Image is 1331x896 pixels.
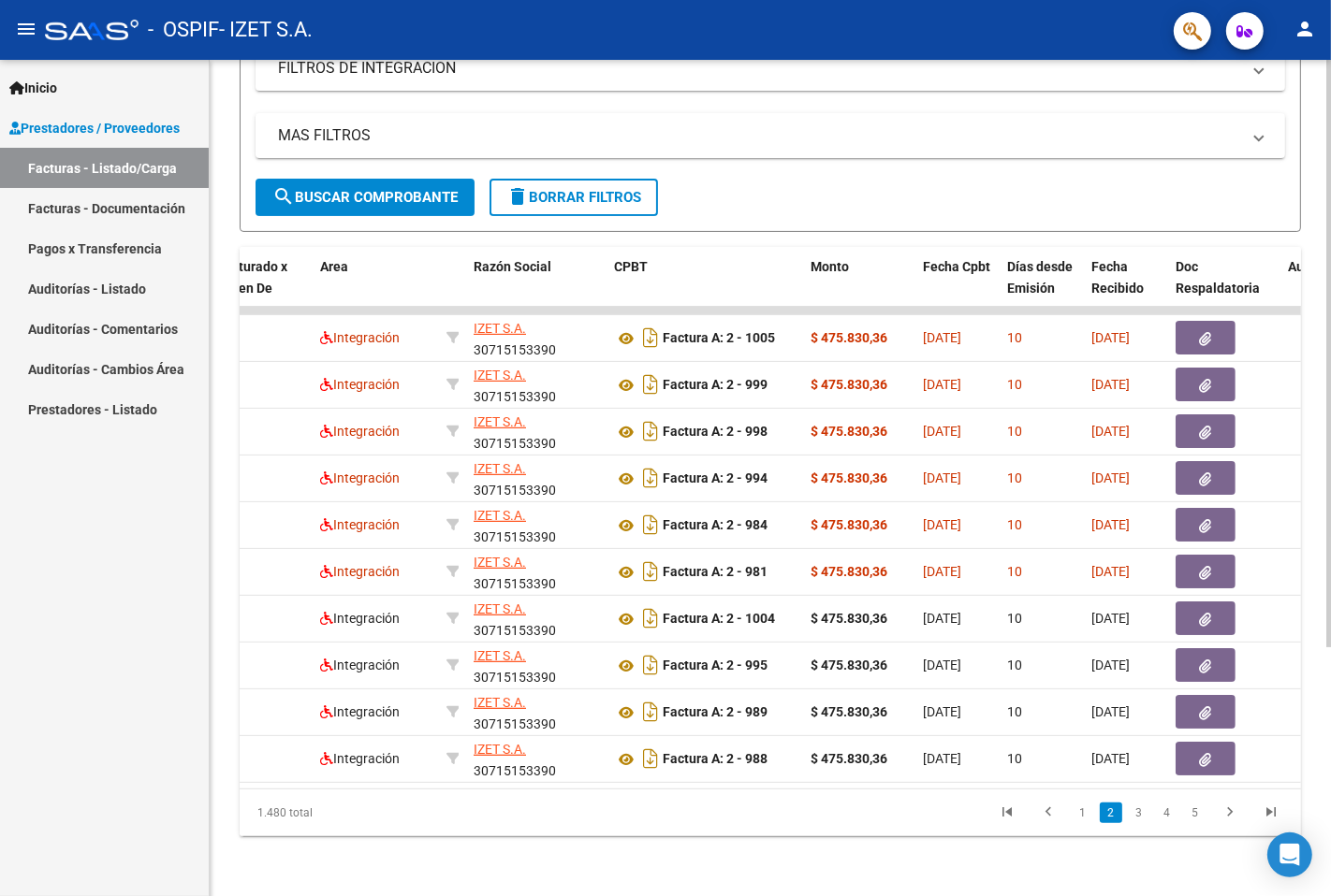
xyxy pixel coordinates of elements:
[663,425,768,440] strong: Factura A: 2 - 998
[15,18,37,40] mat-icon: menu
[1007,377,1022,392] span: 10
[474,508,526,523] span: IZET S.A.
[240,789,448,836] div: 1.480 total
[811,564,887,579] strong: $ 475.830,36
[1091,658,1130,672] span: [DATE]
[219,9,313,51] span: - IZET S.A.
[256,113,1285,158] mat-expansion-panel-header: MAS FILTROS
[1091,517,1130,532] span: [DATE]
[638,369,663,399] i: Descargar documento
[989,802,1025,823] a: go to first page
[1184,802,1207,823] a: 5
[1000,247,1084,329] datatable-header-cell: Días desde Emisión
[1176,259,1260,296] span: Doc Respaldatoria
[1091,611,1130,626] span: [DATE]
[638,744,663,773] i: Descargar documento
[506,185,529,208] mat-icon: delete
[474,695,526,710] span: IZET S.A.
[663,518,768,533] strong: Factura A: 2 - 984
[1007,470,1022,485] span: 10
[1168,247,1280,329] datatable-header-cell: Doc Respaldatoria
[811,611,887,626] strong: $ 475.830,36
[607,247,803,329] datatable-header-cell: CPBT
[923,424,961,439] span: [DATE]
[1084,247,1168,329] datatable-header-cell: Fecha Recibido
[474,648,526,663] span: IZET S.A.
[1100,802,1122,823] a: 2
[663,658,768,673] strong: Factura A: 2 - 995
[466,247,607,329] datatable-header-cell: Razón Social
[923,377,961,392] span: [DATE]
[474,505,599,544] div: 30715153390
[320,377,400,392] span: Integración
[663,565,768,580] strong: Factura A: 2 - 981
[272,189,458,206] span: Buscar Comprobante
[1007,330,1022,345] span: 10
[210,247,313,329] datatable-header-cell: Facturado x Orden De
[1091,424,1130,439] span: [DATE]
[923,564,961,579] span: [DATE]
[474,739,599,778] div: 30715153390
[474,599,599,638] div: 30715153390
[474,414,526,429] span: IZET S.A.
[1253,802,1289,823] a: go to last page
[474,412,599,451] div: 30715153390
[803,247,915,329] datatable-header-cell: Monto
[663,612,775,627] strong: Factura A: 2 - 1004
[474,742,526,757] span: IZET S.A.
[320,470,400,485] span: Integración
[663,752,768,767] strong: Factura A: 2 - 988
[474,365,599,404] div: 30715153390
[474,552,599,591] div: 30715153390
[811,424,887,439] strong: $ 475.830,36
[811,330,887,345] strong: $ 475.830,36
[1069,797,1097,829] li: page 1
[638,323,663,353] i: Descargar documento
[256,179,475,216] button: Buscar Comprobante
[663,331,775,346] strong: Factura A: 2 - 1005
[638,697,663,727] i: Descargar documento
[1128,802,1150,823] a: 3
[1125,797,1153,829] li: page 3
[320,704,400,719] span: Integración
[638,603,663,633] i: Descargar documento
[320,424,400,439] span: Integración
[1181,797,1209,829] li: page 5
[474,318,599,357] div: 30715153390
[614,259,648,274] span: CPBT
[474,692,599,731] div: 30715153390
[811,751,887,766] strong: $ 475.830,36
[1091,259,1144,296] span: Fecha Recibido
[1267,832,1312,877] div: Open Intercom Messenger
[474,321,526,336] span: IZET S.A.
[811,377,887,392] strong: $ 475.830,36
[1091,470,1130,485] span: [DATE]
[1091,704,1130,719] span: [DATE]
[320,259,348,274] span: Area
[1007,751,1022,766] span: 10
[811,470,887,485] strong: $ 475.830,36
[638,650,663,680] i: Descargar documento
[148,9,219,51] span: - OSPIF
[278,125,1240,146] mat-panel-title: MAS FILTROS
[474,461,526,476] span: IZET S.A.
[923,330,961,345] span: [DATE]
[1007,564,1022,579] span: 10
[1031,802,1066,823] a: go to previous page
[1007,259,1073,296] span: Días desde Emisión
[474,601,526,616] span: IZET S.A.
[923,704,961,719] span: [DATE]
[474,555,526,570] span: IZET S.A.
[811,259,849,274] span: Monto
[1153,797,1181,829] li: page 4
[923,517,961,532] span: [DATE]
[1007,424,1022,439] span: 10
[272,185,295,208] mat-icon: search
[663,378,768,393] strong: Factura A: 2 - 999
[506,189,641,206] span: Borrar Filtros
[811,704,887,719] strong: $ 475.830,36
[1007,517,1022,532] span: 10
[1097,797,1125,829] li: page 2
[474,368,526,383] span: IZET S.A.
[811,517,887,532] strong: $ 475.830,36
